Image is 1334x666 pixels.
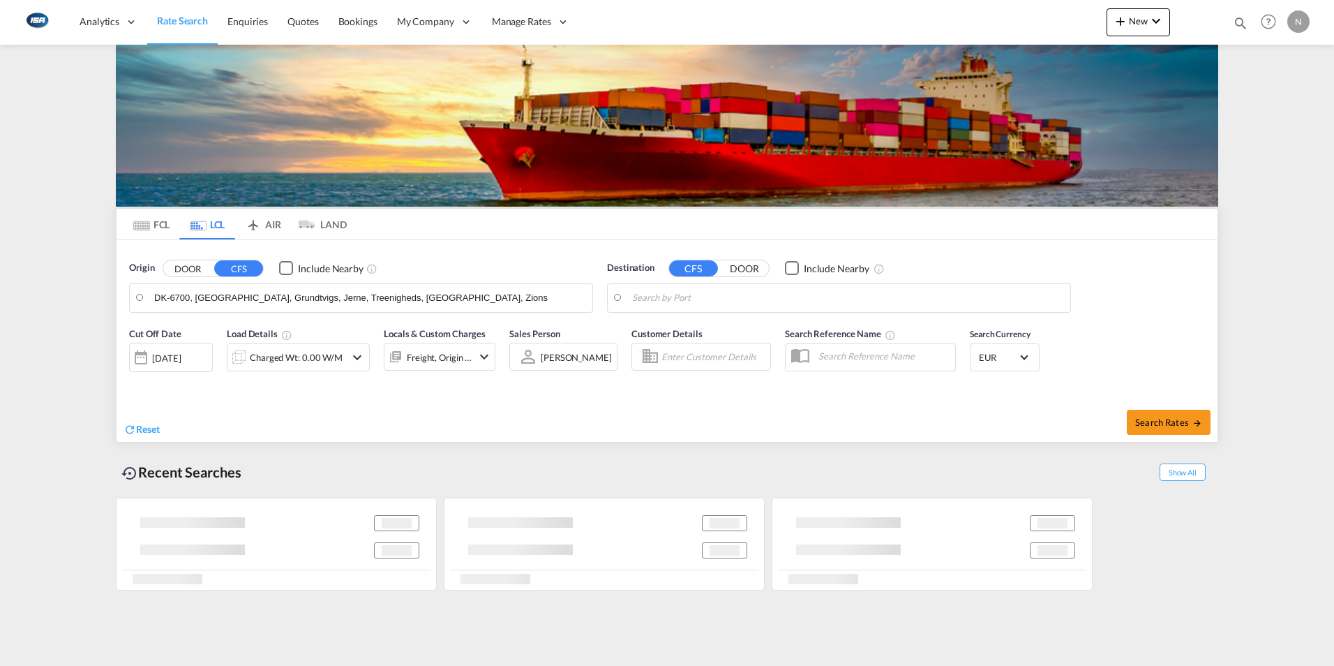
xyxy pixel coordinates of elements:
span: Search Reference Name [785,328,896,339]
md-icon: icon-plus 400-fg [1112,13,1129,29]
div: [DATE] [152,352,181,364]
span: Search Rates [1135,417,1202,428]
img: LCL+%26+FCL+BACKGROUND.png [116,45,1218,207]
span: Sales Person [509,328,560,339]
div: Freight Origin Destination [407,348,472,367]
div: [PERSON_NAME] [541,352,612,363]
input: Search by Port [632,288,1063,309]
span: Reset [136,423,160,435]
button: DOOR [720,260,769,276]
div: Freight Origin Destinationicon-chevron-down [384,343,495,371]
span: Cut Off Date [129,328,181,339]
div: N [1287,10,1310,33]
md-icon: icon-refresh [123,423,136,436]
span: Help [1257,10,1280,34]
md-tab-item: LCL [179,209,235,239]
span: Destination [607,261,654,275]
div: Include Nearby [804,262,869,276]
div: Charged Wt: 0.00 W/M [250,348,343,367]
button: icon-plus 400-fgNewicon-chevron-down [1107,8,1170,36]
md-tab-item: FCL [123,209,179,239]
md-icon: icon-arrow-right [1192,418,1202,428]
div: Recent Searches [116,457,247,488]
md-icon: Chargeable Weight [281,330,292,341]
div: Help [1257,10,1287,35]
span: Customer Details [631,328,702,339]
button: CFS [214,260,263,276]
input: Search by Port [154,288,585,309]
div: Origin DOOR CFS Checkbox No InkUnchecked: Ignores neighbouring ports when fetching rates.Checked ... [117,240,1217,442]
span: Load Details [227,328,292,339]
md-icon: Unchecked: Ignores neighbouring ports when fetching rates.Checked : Includes neighbouring ports w... [874,263,885,274]
div: Include Nearby [298,262,364,276]
md-select: Sales Person: Nicolai Seidler [539,347,613,367]
md-icon: Unchecked: Ignores neighbouring ports when fetching rates.Checked : Includes neighbouring ports w... [366,263,377,274]
img: 1aa151c0c08011ec8d6f413816f9a227.png [21,6,52,38]
button: Search Ratesicon-arrow-right [1127,410,1211,435]
div: icon-magnify [1233,15,1248,36]
md-tab-item: AIR [235,209,291,239]
span: New [1112,15,1164,27]
input: Enter Customer Details [661,346,766,367]
span: Analytics [80,15,119,29]
md-tab-item: LAND [291,209,347,239]
span: Rate Search [157,15,208,27]
button: CFS [669,260,718,276]
span: Quotes [287,15,318,27]
span: Enquiries [227,15,268,27]
span: EUR [979,351,1018,364]
input: Search Reference Name [811,346,955,367]
span: Search Currency [970,329,1031,339]
md-pagination-wrapper: Use the left and right arrow keys to navigate between tabs [123,209,347,239]
span: Show All [1160,464,1206,481]
md-checkbox: Checkbox No Ink [279,261,364,276]
md-icon: Your search will be saved by the below given name [885,330,896,341]
md-select: Select Currency: € EUREuro [977,347,1032,367]
span: Origin [129,261,154,275]
md-icon: icon-airplane [245,216,262,227]
span: Manage Rates [492,15,551,29]
md-icon: icon-chevron-down [476,348,493,365]
div: Charged Wt: 0.00 W/Micon-chevron-down [227,343,370,371]
button: DOOR [163,260,212,276]
span: Locals & Custom Charges [384,328,486,339]
div: [DATE] [129,343,213,372]
md-icon: icon-chevron-down [1148,13,1164,29]
md-icon: icon-chevron-down [349,349,366,366]
md-datepicker: Select [129,371,140,390]
md-icon: icon-magnify [1233,15,1248,31]
div: icon-refreshReset [123,422,160,438]
md-icon: icon-backup-restore [121,465,138,482]
span: Bookings [338,15,377,27]
md-checkbox: Checkbox No Ink [785,261,869,276]
span: My Company [397,15,454,29]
